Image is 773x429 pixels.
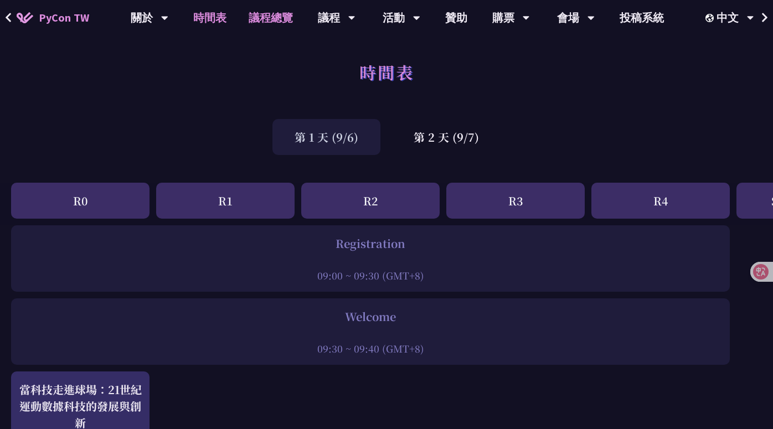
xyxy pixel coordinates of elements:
a: PyCon TW [6,4,100,32]
div: R0 [11,183,150,219]
span: PyCon TW [39,9,89,26]
img: Home icon of PyCon TW 2025 [17,12,33,23]
div: Registration [17,235,724,252]
div: R2 [301,183,440,219]
div: 09:30 ~ 09:40 (GMT+8) [17,342,724,355]
img: Locale Icon [705,14,717,22]
div: 第 2 天 (9/7) [391,119,501,155]
div: R1 [156,183,295,219]
div: Welcome [17,308,724,325]
div: R3 [446,183,585,219]
div: 09:00 ~ 09:30 (GMT+8) [17,268,724,282]
h1: 時間表 [359,55,414,89]
div: R4 [591,183,730,219]
div: 第 1 天 (9/6) [272,119,380,155]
